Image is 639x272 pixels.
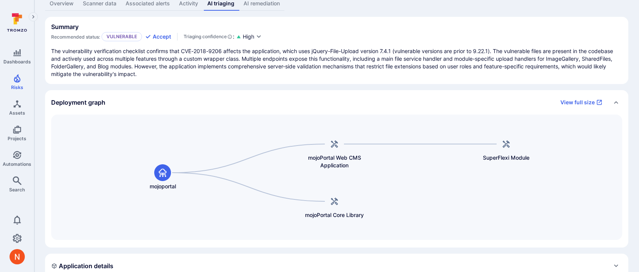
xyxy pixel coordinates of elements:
span: Search [9,187,25,193]
span: High [243,33,254,40]
span: mojoPortal Core Library [305,211,364,219]
div: : [184,33,234,40]
span: mojoportal [150,183,176,190]
button: Expand navigation menu [29,12,38,21]
span: Recommended status: [51,34,100,40]
h2: Deployment graph [51,99,105,106]
span: Automations [3,161,31,167]
a: View full size [556,96,607,108]
h2: Application details [51,262,113,270]
svg: AI Triaging Agent self-evaluates the confidence behind recommended status based on the depth and ... [228,33,232,40]
p: The vulnerability verification checklist confirms that CVE-2018-9206 affects the application, whi... [51,47,622,78]
span: Dashboards [3,59,31,65]
span: SuperFlexi Module [483,154,529,162]
button: High [243,33,262,41]
span: Projects [8,136,26,141]
p: Vulnerable [102,32,142,41]
span: Assets [9,110,25,116]
span: Risks [11,84,23,90]
div: Neeren Patki [10,249,25,264]
button: Accept [145,33,171,40]
img: ACg8ocIprwjrgDQnDsNSk9Ghn5p5-B8DpAKWoJ5Gi9syOE4K59tr4Q=s96-c [10,249,25,264]
div: Collapse [45,90,628,115]
h2: Summary [51,23,79,31]
span: mojoPortal Web CMS Application [304,154,365,169]
i: Expand navigation menu [31,14,36,20]
span: Triaging confidence [184,33,227,40]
